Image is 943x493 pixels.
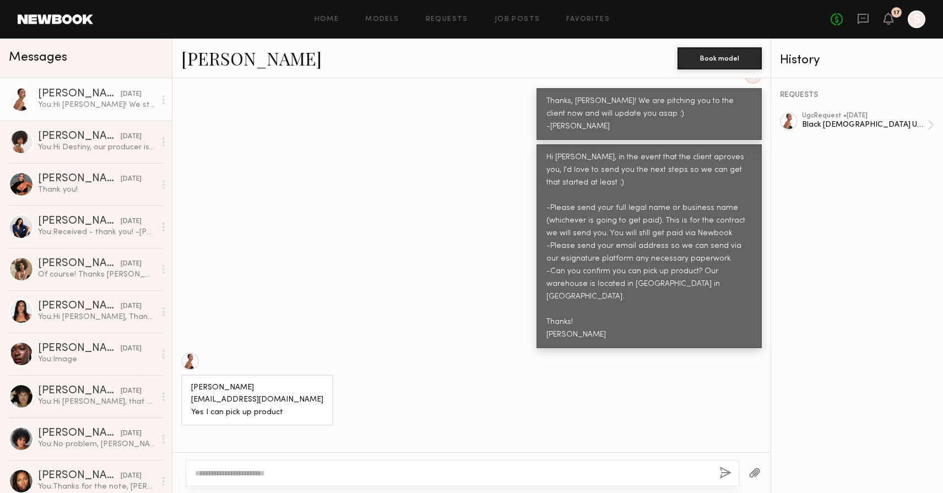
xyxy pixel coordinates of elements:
div: You: Hi [PERSON_NAME], that sounds great! For the photos, we would need them by [DATE] Weds. 7/16... [38,397,155,407]
a: Favorites [566,16,610,23]
div: [PERSON_NAME] [38,216,121,227]
div: [DATE] [121,89,142,100]
span: Messages [9,51,67,64]
div: [DATE] [121,344,142,354]
div: You: Hi [PERSON_NAME], Thank you for the note- unfortunately we do have to source another creator... [38,312,155,322]
div: [PERSON_NAME] [38,131,121,142]
button: Book model [678,47,762,69]
div: [DATE] [121,174,142,185]
div: You: No problem, [PERSON_NAME]! We will keep you in mind :) [38,439,155,449]
div: [DATE] [121,471,142,481]
div: You: Received - thank you! -[PERSON_NAME] [38,227,155,237]
div: [PERSON_NAME] [38,428,121,439]
div: ugc Request • [DATE] [802,112,928,120]
a: Home [315,16,339,23]
div: You: Thanks for the note, [PERSON_NAME]! No problem -[PERSON_NAME] [38,481,155,492]
div: [PERSON_NAME] [38,258,121,269]
a: Book model [678,53,762,62]
a: S [908,10,925,28]
div: [DATE] [121,216,142,227]
div: [PERSON_NAME] [38,89,121,100]
div: Of course! Thanks [PERSON_NAME]! [38,269,155,280]
div: [DATE] [121,132,142,142]
div: [DATE] [121,301,142,312]
div: Hi [PERSON_NAME], in the event that the client aproves you, I'd love to send you the next steps s... [546,151,752,341]
div: [PERSON_NAME] [38,386,121,397]
a: Requests [426,16,468,23]
div: You: Image [38,354,155,365]
div: 17 [893,10,900,16]
div: Thank you! [38,185,155,195]
div: Black [DEMOGRAPHIC_DATA] UGC Creator - Hair Extensions Expert [802,120,928,130]
div: [PERSON_NAME] [38,174,121,185]
div: History [780,54,934,67]
a: Job Posts [495,16,540,23]
div: [PERSON_NAME] [EMAIL_ADDRESS][DOMAIN_NAME] Yes I can pick up product [191,382,323,420]
div: REQUESTS [780,91,934,99]
div: [DATE] [121,259,142,269]
div: You: Hi Destiny, our producer is asking if the images you sent are the most recent images of your... [38,142,155,153]
div: You: Hi [PERSON_NAME]! We still have not heard back from you [DATE] on your deal memo signature. ... [38,100,155,110]
div: [DATE] [121,429,142,439]
div: [PERSON_NAME] [38,343,121,354]
div: [DATE] [121,386,142,397]
a: Models [365,16,399,23]
a: ugcRequest •[DATE]Black [DEMOGRAPHIC_DATA] UGC Creator - Hair Extensions Expert [802,112,934,138]
div: [PERSON_NAME] [38,470,121,481]
div: [PERSON_NAME] [38,301,121,312]
div: Thanks, [PERSON_NAME]! We are pitching you to the client now and will update you asap :) -[PERSON... [546,95,752,133]
a: [PERSON_NAME] [181,46,322,70]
